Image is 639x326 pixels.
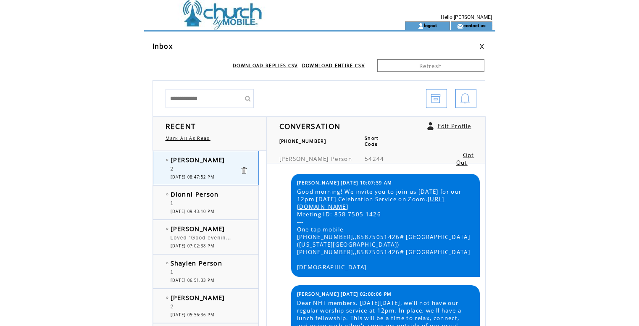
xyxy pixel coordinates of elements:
[171,224,225,233] span: [PERSON_NAME]
[297,180,392,186] span: [PERSON_NAME] [DATE] 10:07:39 AM
[365,155,384,163] span: 54244
[166,135,210,141] a: Mark All As Read
[171,200,174,206] span: 1
[166,193,168,195] img: bulletEmpty.png
[460,89,470,108] img: bell.png
[279,121,341,131] span: CONVERSATION
[240,166,248,174] a: Click to delete these messgaes
[171,259,223,267] span: Shaylen Person
[427,122,434,130] a: Click to edit user profile
[171,269,174,275] span: 1
[431,89,441,108] img: archive.png
[171,155,225,164] span: [PERSON_NAME]
[441,14,492,20] span: Hello [PERSON_NAME]
[331,155,352,163] span: Person
[297,195,444,210] a: [URL][DOMAIN_NAME]
[463,23,486,28] a: contact us
[302,63,365,68] a: DOWNLOAD ENTIRE CSV
[297,291,392,297] span: [PERSON_NAME] [DATE] 02:00:06 PM
[171,304,174,310] span: 2
[166,262,168,264] img: bulletEmpty.png
[418,23,424,29] img: account_icon.gif
[153,42,173,51] span: Inbox
[166,159,168,161] img: bulletEmpty.png
[171,209,215,214] span: [DATE] 09:43:10 PM
[365,135,379,147] span: Short Code
[241,89,254,108] input: Submit
[166,297,168,299] img: bulletEmpty.png
[171,312,215,318] span: [DATE] 05:56:36 PM
[166,228,168,230] img: bulletEmpty.png
[424,23,437,28] a: logout
[279,138,326,144] span: [PHONE_NUMBER]
[377,59,484,72] a: Refresh
[166,121,196,131] span: RECENT
[456,151,474,166] a: Opt Out
[171,278,215,283] span: [DATE] 06:51:33 PM
[457,23,463,29] img: contact_us_icon.gif
[171,190,219,198] span: Dionni Person
[171,166,174,172] span: 2
[233,63,298,68] a: DOWNLOAD REPLIES CSV
[171,243,215,249] span: [DATE] 07:02:38 PM
[279,155,329,163] span: [PERSON_NAME]
[171,174,215,180] span: [DATE] 08:47:52 PM
[171,293,225,302] span: [PERSON_NAME]
[438,122,471,130] a: Edit Profile
[297,188,473,271] span: Good morning! We invite you to join us [DATE] for our 12pm [DATE] Celebration Service on Zoom. Me...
